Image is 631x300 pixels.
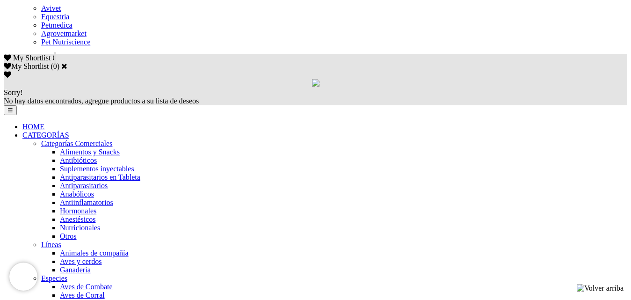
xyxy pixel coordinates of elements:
iframe: Brevo live chat [9,263,37,291]
span: My Shortlist [13,54,51,62]
label: 0 [53,62,57,70]
a: HOME [22,123,44,131]
a: Especies [41,274,67,282]
a: Antiparasitarios en Tableta [60,173,140,181]
a: Nutricionales [60,224,100,232]
a: Ganadería [60,266,91,274]
a: Anabólicos [60,190,94,198]
a: Hormonales [60,207,96,215]
img: loading.gif [312,79,319,87]
img: Volver arriba [577,284,624,293]
span: Sorry! [4,88,23,96]
label: My Shortlist [4,62,49,70]
a: Alimentos y Snacks [60,148,120,156]
a: Suplementos inyectables [60,165,134,173]
a: Aves de Combate [60,283,113,291]
span: 0 [52,54,56,62]
a: Animales de compañía [60,249,129,257]
a: Equestria [41,13,69,21]
a: Avivet [41,4,61,12]
a: Anestésicos [60,215,95,223]
a: Líneas [41,241,61,249]
a: Antibióticos [60,156,97,164]
a: Antiinflamatorios [60,198,113,206]
a: Aves y cerdos [60,257,102,265]
a: Aves de Corral [60,291,105,299]
a: CATEGORÍAS [22,131,69,139]
div: No hay datos encontrados, agregue productos a su lista de deseos [4,88,627,105]
a: Cerrar [61,62,67,70]
a: Antiparasitarios [60,182,108,190]
a: Pet Nutriscience [41,38,90,46]
a: Agrovetmarket [41,29,87,37]
a: Otros [60,232,77,240]
a: Petmedica [41,21,73,29]
button: ☰ [4,105,17,115]
a: Categorías Comerciales [41,139,112,147]
span: ( ) [51,62,59,70]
